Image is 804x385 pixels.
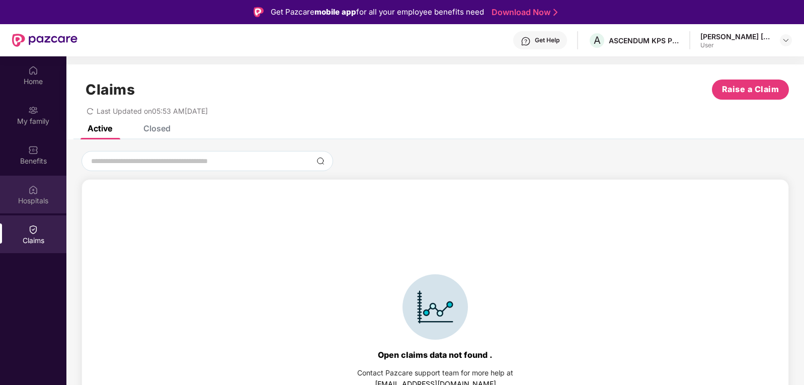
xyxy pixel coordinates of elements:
[782,36,790,44] img: svg+xml;base64,PHN2ZyBpZD0iRHJvcGRvd24tMzJ4MzIiIHhtbG5zPSJodHRwOi8vd3d3LnczLm9yZy8yMDAwL3N2ZyIgd2...
[521,36,531,46] img: svg+xml;base64,PHN2ZyBpZD0iSGVscC0zMngzMiIgeG1sbnM9Imh0dHA6Ly93d3cudzMub3JnLzIwMDAvc3ZnIiB3aWR0aD...
[254,7,264,17] img: Logo
[316,157,325,165] img: svg+xml;base64,PHN2ZyBpZD0iU2VhcmNoLTMyeDMyIiB4bWxucz0iaHR0cDovL3d3dy53My5vcmcvMjAwMC9zdmciIHdpZH...
[403,274,468,340] img: svg+xml;base64,PHN2ZyBpZD0iSWNvbl9DbGFpbSIgZGF0YS1uYW1lPSJJY29uIENsYWltIiB4bWxucz0iaHR0cDovL3d3dy...
[12,34,77,47] img: New Pazcare Logo
[314,7,356,17] strong: mobile app
[553,7,557,18] img: Stroke
[97,107,208,115] span: Last Updated on 05:53 AM[DATE]
[378,350,493,360] div: Open claims data not found .
[28,65,38,75] img: svg+xml;base64,PHN2ZyBpZD0iSG9tZSIgeG1sbnM9Imh0dHA6Ly93d3cudzMub3JnLzIwMDAvc3ZnIiB3aWR0aD0iMjAiIG...
[28,224,38,235] img: svg+xml;base64,PHN2ZyBpZD0iQ2xhaW0iIHhtbG5zPSJodHRwOi8vd3d3LnczLm9yZy8yMDAwL3N2ZyIgd2lkdGg9IjIwIi...
[722,83,779,96] span: Raise a Claim
[594,34,601,46] span: A
[28,185,38,195] img: svg+xml;base64,PHN2ZyBpZD0iSG9zcGl0YWxzIiB4bWxucz0iaHR0cDovL3d3dy53My5vcmcvMjAwMC9zdmciIHdpZHRoPS...
[700,32,771,41] div: [PERSON_NAME] [PERSON_NAME]
[28,145,38,155] img: svg+xml;base64,PHN2ZyBpZD0iQmVuZWZpdHMiIHhtbG5zPSJodHRwOi8vd3d3LnczLm9yZy8yMDAwL3N2ZyIgd2lkdGg9Ij...
[87,107,94,115] span: redo
[88,123,112,133] div: Active
[609,36,679,45] div: ASCENDUM KPS PRIVATE LIMITED
[700,41,771,49] div: User
[86,81,135,98] h1: Claims
[535,36,559,44] div: Get Help
[357,367,513,378] div: Contact Pazcare support team for more help at
[143,123,171,133] div: Closed
[712,80,789,100] button: Raise a Claim
[28,105,38,115] img: svg+xml;base64,PHN2ZyB3aWR0aD0iMjAiIGhlaWdodD0iMjAiIHZpZXdCb3g9IjAgMCAyMCAyMCIgZmlsbD0ibm9uZSIgeG...
[271,6,484,18] div: Get Pazcare for all your employee benefits need
[492,7,554,18] a: Download Now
